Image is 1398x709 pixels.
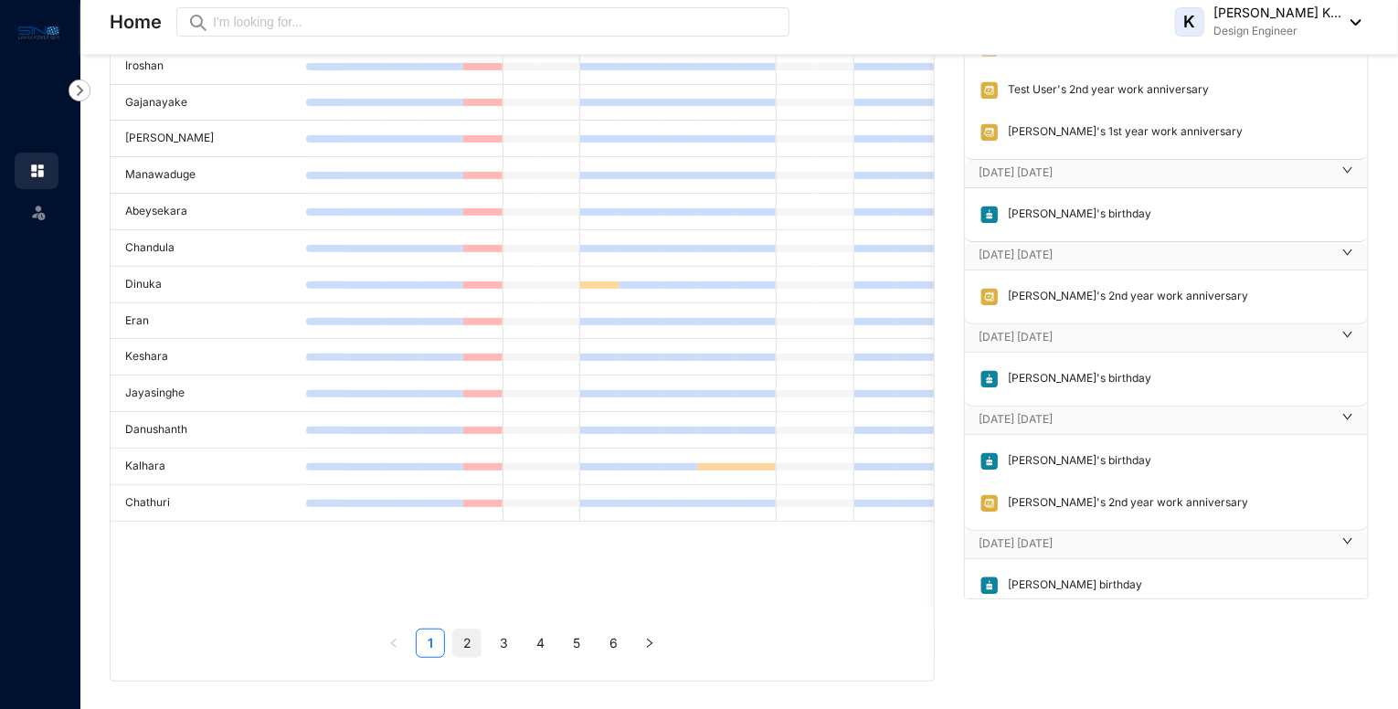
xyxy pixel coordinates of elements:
button: right [635,629,664,658]
td: Jayasinghe [111,376,306,412]
li: Home [15,153,58,189]
a: 1 [417,630,444,657]
a: 3 [490,630,517,657]
img: anniversary.d4fa1ee0abd6497b2d89d817e415bd57.svg [980,493,1000,513]
p: Home [110,9,162,35]
img: home.c6720e0a13eba0172344.svg [29,163,46,179]
p: [DATE] [DATE] [980,534,1331,553]
div: [DATE] [DATE] [965,242,1368,270]
td: Kalhara [111,449,306,485]
span: right [1342,172,1353,175]
span: right [1342,336,1353,340]
p: [PERSON_NAME] K... [1213,4,1341,22]
div: [DATE] [DATE] [965,531,1368,558]
span: right [1342,543,1353,546]
td: Keshara [111,339,306,376]
p: Test User's 2nd year work anniversary [1000,80,1210,101]
img: anniversary.d4fa1ee0abd6497b2d89d817e415bd57.svg [980,122,1000,143]
a: 4 [526,630,554,657]
td: Danushanth [111,412,306,449]
a: 2 [453,630,481,657]
img: birthday.63217d55a54455b51415ef6ca9a78895.svg [980,451,1000,471]
p: [PERSON_NAME]'s birthday [1000,451,1152,471]
p: Design Engineer [1213,22,1341,40]
p: [PERSON_NAME]'s 2nd year work anniversary [1000,493,1249,513]
div: [DATE] [DATE] [965,407,1368,434]
p: [PERSON_NAME] birthday [1000,576,1143,596]
img: birthday.63217d55a54455b51415ef6ca9a78895.svg [980,369,1000,389]
span: right [1342,254,1353,258]
span: right [1342,418,1353,422]
img: birthday.63217d55a54455b51415ef6ca9a78895.svg [980,576,1000,596]
li: 2 [452,629,482,658]
img: logo [18,22,59,43]
span: K [1184,14,1196,30]
li: Next Page [635,629,664,658]
td: Abeysekara [111,194,306,230]
li: 4 [525,629,555,658]
img: nav-icon-right.af6afadce00d159da59955279c43614e.svg [69,79,90,101]
div: [DATE] [DATE] [965,324,1368,352]
span: right [644,638,655,649]
p: [DATE] [DATE] [980,410,1331,429]
li: 5 [562,629,591,658]
p: [DATE] [DATE] [980,164,1331,182]
td: Manawaduge [111,157,306,194]
li: 6 [598,629,628,658]
span: left [388,638,399,649]
td: [PERSON_NAME] [111,121,306,157]
p: [PERSON_NAME]'s 2nd year work anniversary [1000,287,1249,307]
img: anniversary.d4fa1ee0abd6497b2d89d817e415bd57.svg [980,287,1000,307]
img: birthday.63217d55a54455b51415ef6ca9a78895.svg [980,205,1000,225]
li: 1 [416,629,445,658]
p: [PERSON_NAME]'s 1st year work anniversary [1000,122,1244,143]
img: leave-unselected.2934df6273408c3f84d9.svg [29,203,48,221]
a: 5 [563,630,590,657]
li: Previous Page [379,629,408,658]
p: [DATE] [DATE] [980,246,1331,264]
img: dropdown-black.8e83cc76930a90b1a4fdb6d089b7bf3a.svg [1341,19,1361,26]
td: Dinuka [111,267,306,303]
p: [PERSON_NAME]'s birthday [1000,369,1152,389]
td: Chandula [111,230,306,267]
td: Iroshan [111,48,306,85]
td: Chathuri [111,485,306,522]
td: Gajanayake [111,85,306,122]
p: [PERSON_NAME]'s birthday [1000,205,1152,225]
div: [DATE] [DATE] [965,160,1368,187]
a: 6 [599,630,627,657]
li: 3 [489,629,518,658]
button: left [379,629,408,658]
input: I’m looking for... [213,12,778,32]
p: [DATE] [DATE] [980,328,1331,346]
td: Eran [111,303,306,340]
img: anniversary.d4fa1ee0abd6497b2d89d817e415bd57.svg [980,80,1000,101]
